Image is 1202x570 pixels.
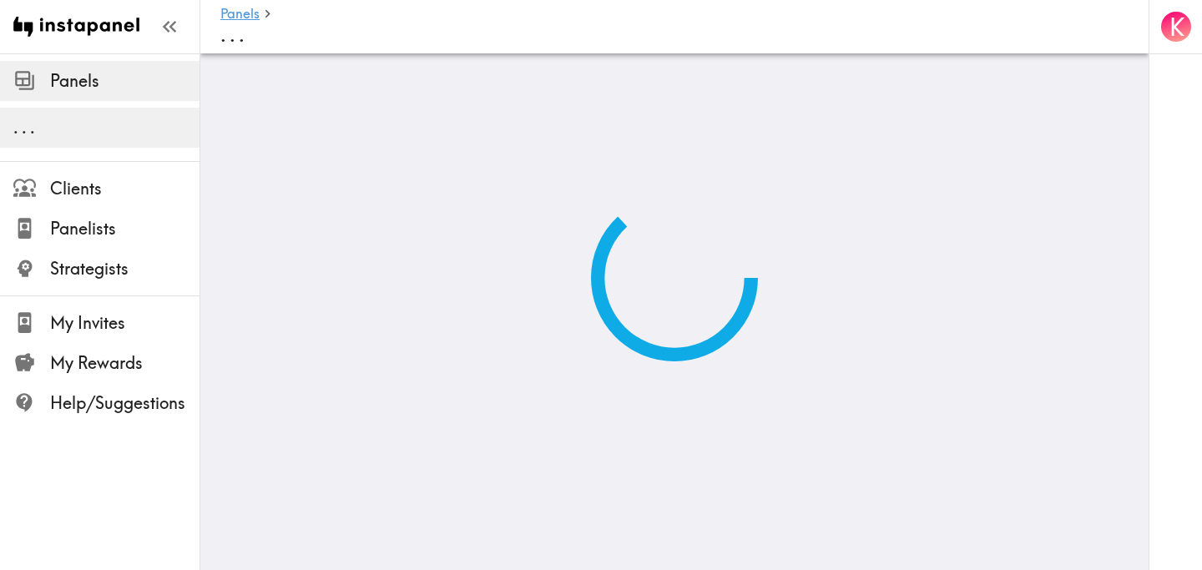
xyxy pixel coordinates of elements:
span: My Invites [50,311,199,335]
span: . [22,117,27,138]
span: Help/Suggestions [50,391,199,415]
span: My Rewards [50,351,199,375]
span: . [230,22,235,47]
span: Clients [50,177,199,200]
span: . [239,22,245,47]
span: Panels [50,69,199,93]
a: Panels [220,7,260,23]
span: Panelists [50,217,199,240]
span: . [30,117,35,138]
span: K [1169,13,1184,42]
button: K [1159,10,1193,43]
span: Strategists [50,257,199,280]
span: . [13,117,18,138]
span: . [220,22,226,47]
